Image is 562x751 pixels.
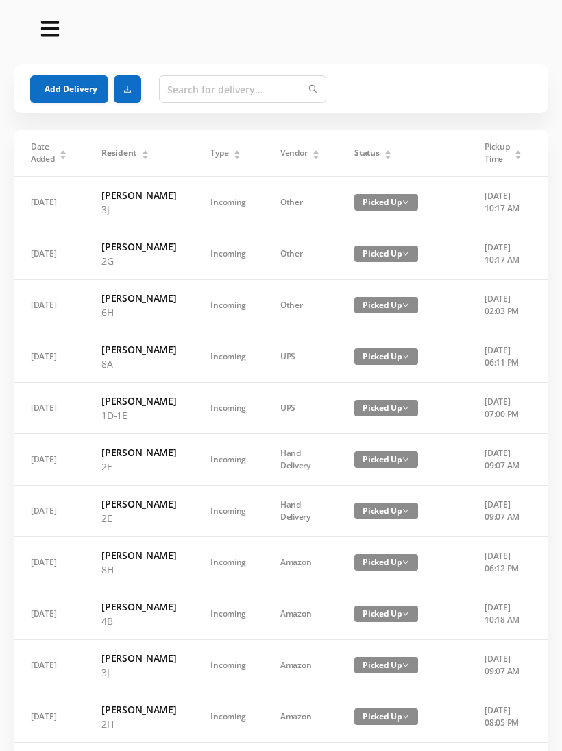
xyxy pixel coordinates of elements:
[354,708,418,725] span: Picked Up
[234,154,241,158] i: icon: caret-down
[354,657,418,673] span: Picked Up
[384,154,392,158] i: icon: caret-down
[101,239,176,254] h6: [PERSON_NAME]
[14,177,84,228] td: [DATE]
[354,194,418,211] span: Picked Up
[467,228,539,280] td: [DATE] 10:17 AM
[263,434,337,486] td: Hand Delivery
[101,717,176,731] p: 2H
[467,434,539,486] td: [DATE] 09:07 AM
[467,486,539,537] td: [DATE] 09:07 AM
[193,177,263,228] td: Incoming
[263,177,337,228] td: Other
[402,559,409,566] i: icon: down
[402,662,409,669] i: icon: down
[402,610,409,617] i: icon: down
[101,291,176,305] h6: [PERSON_NAME]
[514,148,522,156] div: Sort
[467,640,539,691] td: [DATE] 09:07 AM
[101,665,176,680] p: 3J
[313,154,320,158] i: icon: caret-down
[193,640,263,691] td: Incoming
[354,503,418,519] span: Picked Up
[14,280,84,331] td: [DATE]
[354,451,418,468] span: Picked Up
[263,383,337,434] td: UPS
[210,147,228,159] span: Type
[263,228,337,280] td: Other
[354,400,418,416] span: Picked Up
[263,640,337,691] td: Amazon
[467,537,539,588] td: [DATE] 06:12 PM
[354,554,418,571] span: Picked Up
[354,147,379,159] span: Status
[101,147,136,159] span: Resident
[515,154,522,158] i: icon: caret-down
[467,177,539,228] td: [DATE] 10:17 AM
[402,353,409,360] i: icon: down
[193,228,263,280] td: Incoming
[263,280,337,331] td: Other
[193,588,263,640] td: Incoming
[101,202,176,217] p: 3J
[60,154,67,158] i: icon: caret-down
[59,148,67,156] div: Sort
[402,405,409,412] i: icon: down
[467,691,539,743] td: [DATE] 08:05 PM
[101,188,176,202] h6: [PERSON_NAME]
[193,331,263,383] td: Incoming
[101,460,176,474] p: 2E
[114,75,141,103] button: icon: download
[402,250,409,257] i: icon: down
[101,562,176,577] p: 8H
[60,148,67,152] i: icon: caret-up
[313,148,320,152] i: icon: caret-up
[402,199,409,206] i: icon: down
[467,588,539,640] td: [DATE] 10:18 AM
[384,148,392,152] i: icon: caret-up
[485,141,509,165] span: Pickup Time
[101,408,176,422] p: 1D-1E
[14,434,84,486] td: [DATE]
[101,357,176,371] p: 8A
[101,254,176,268] p: 2G
[263,588,337,640] td: Amazon
[101,305,176,320] p: 6H
[263,537,337,588] td: Amazon
[101,702,176,717] h6: [PERSON_NAME]
[193,691,263,743] td: Incoming
[101,599,176,614] h6: [PERSON_NAME]
[14,537,84,588] td: [DATE]
[101,497,176,511] h6: [PERSON_NAME]
[384,148,392,156] div: Sort
[101,394,176,408] h6: [PERSON_NAME]
[193,383,263,434] td: Incoming
[233,148,241,156] div: Sort
[14,331,84,383] td: [DATE]
[312,148,320,156] div: Sort
[14,640,84,691] td: [DATE]
[193,280,263,331] td: Incoming
[193,486,263,537] td: Incoming
[402,713,409,720] i: icon: down
[193,434,263,486] td: Incoming
[101,342,176,357] h6: [PERSON_NAME]
[141,154,149,158] i: icon: caret-down
[263,331,337,383] td: UPS
[101,511,176,525] p: 2E
[141,148,149,152] i: icon: caret-up
[193,537,263,588] td: Incoming
[101,445,176,460] h6: [PERSON_NAME]
[308,84,318,94] i: icon: search
[354,606,418,622] span: Picked Up
[354,246,418,262] span: Picked Up
[402,508,409,514] i: icon: down
[402,302,409,309] i: icon: down
[101,651,176,665] h6: [PERSON_NAME]
[263,486,337,537] td: Hand Delivery
[14,383,84,434] td: [DATE]
[354,348,418,365] span: Picked Up
[141,148,149,156] div: Sort
[14,691,84,743] td: [DATE]
[467,280,539,331] td: [DATE] 02:03 PM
